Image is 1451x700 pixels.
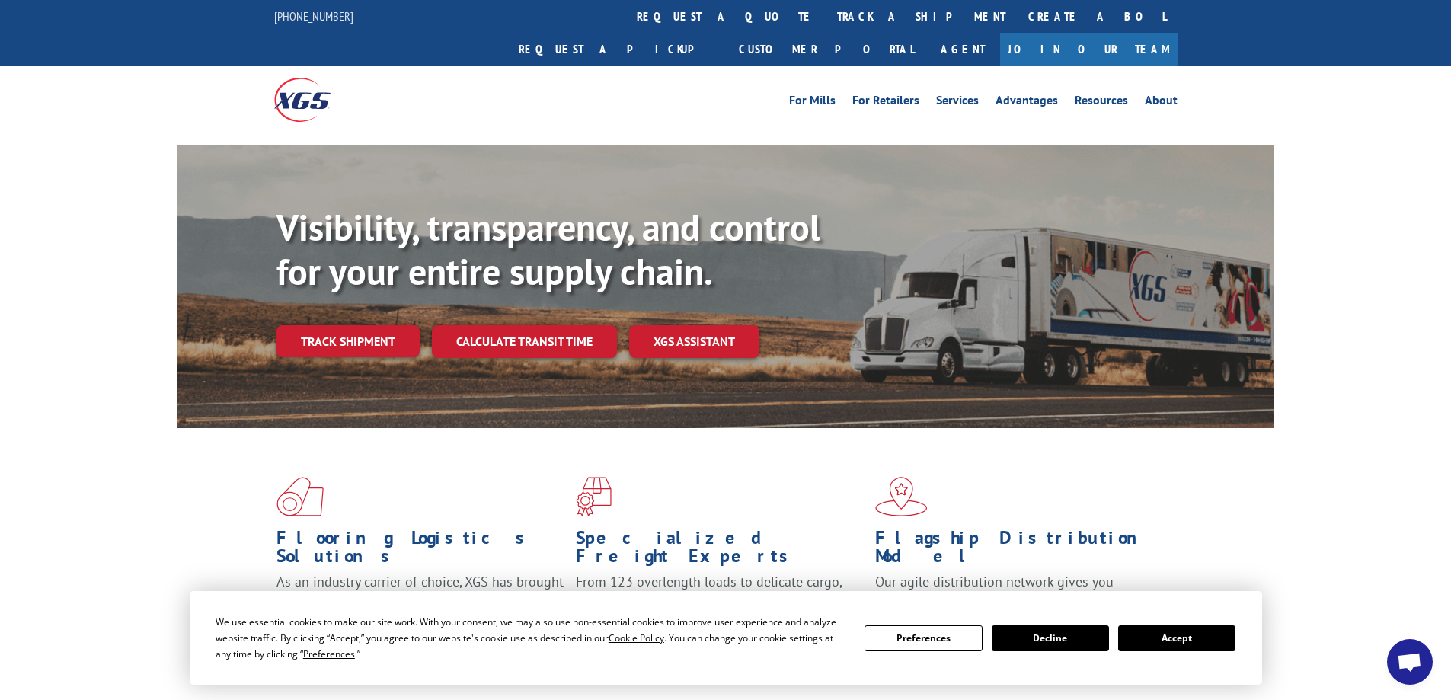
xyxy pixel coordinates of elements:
[852,94,919,111] a: For Retailers
[276,529,564,573] h1: Flooring Logistics Solutions
[1075,94,1128,111] a: Resources
[727,33,925,66] a: Customer Portal
[609,631,664,644] span: Cookie Policy
[276,203,820,295] b: Visibility, transparency, and control for your entire supply chain.
[1387,639,1433,685] div: Open chat
[274,8,353,24] a: [PHONE_NUMBER]
[875,573,1155,609] span: Our agile distribution network gives you nationwide inventory management on demand.
[216,614,846,662] div: We use essential cookies to make our site work. With your consent, we may also use non-essential ...
[789,94,836,111] a: For Mills
[875,477,928,516] img: xgs-icon-flagship-distribution-model-red
[303,647,355,660] span: Preferences
[1145,94,1178,111] a: About
[432,325,617,358] a: Calculate transit time
[576,573,864,641] p: From 123 overlength loads to delicate cargo, our experienced staff knows the best way to move you...
[276,325,420,357] a: Track shipment
[276,477,324,516] img: xgs-icon-total-supply-chain-intelligence-red
[276,573,564,627] span: As an industry carrier of choice, XGS has brought innovation and dedication to flooring logistics...
[576,529,864,573] h1: Specialized Freight Experts
[925,33,1000,66] a: Agent
[507,33,727,66] a: Request a pickup
[1000,33,1178,66] a: Join Our Team
[996,94,1058,111] a: Advantages
[629,325,759,358] a: XGS ASSISTANT
[992,625,1109,651] button: Decline
[936,94,979,111] a: Services
[865,625,982,651] button: Preferences
[576,477,612,516] img: xgs-icon-focused-on-flooring-red
[875,529,1163,573] h1: Flagship Distribution Model
[190,591,1262,685] div: Cookie Consent Prompt
[1118,625,1235,651] button: Accept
